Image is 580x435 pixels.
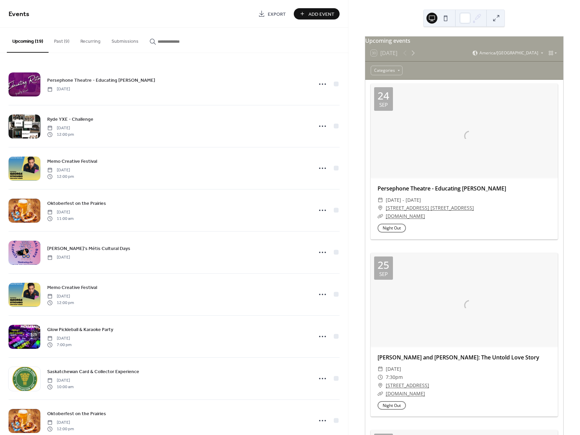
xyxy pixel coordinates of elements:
[294,8,340,19] button: Add Event
[378,354,539,361] a: [PERSON_NAME] and [PERSON_NAME]: The Untold Love Story
[378,260,389,270] div: 25
[386,365,401,373] span: [DATE]
[47,420,74,426] span: [DATE]
[47,173,74,180] span: 12:00 pm
[378,204,383,212] div: ​
[47,116,93,123] span: Ryde YXE - Challenge
[378,373,383,381] div: ​
[47,254,70,261] span: [DATE]
[47,368,139,375] span: Saskatchewan Card & Collector Experience
[7,28,49,53] button: Upcoming (19)
[47,378,74,384] span: [DATE]
[75,28,106,52] button: Recurring
[47,368,139,375] a: Saskatchewan Card & Collector Experience
[379,102,388,107] div: Sep
[308,11,334,18] span: Add Event
[378,212,383,220] div: ​
[47,158,97,165] span: Memo Creative Festival
[47,215,74,222] span: 11:00 am
[365,37,563,45] div: Upcoming events
[253,8,291,19] a: Export
[378,365,383,373] div: ​
[386,204,474,212] a: [STREET_ADDRESS] [STREET_ADDRESS]
[47,426,74,432] span: 12:00 pm
[49,28,75,52] button: Past (9)
[386,373,403,381] span: 7:30pm
[47,76,155,84] a: Persephone Theatre - Educating [PERSON_NAME]
[47,342,71,348] span: 7:00 pm
[378,390,383,398] div: ​
[47,167,74,173] span: [DATE]
[47,115,93,123] a: Ryde YXE - Challenge
[106,28,144,52] button: Submissions
[47,86,70,92] span: [DATE]
[47,326,113,333] a: Glow Pickleball & Karaoke Party
[479,51,538,55] span: America/[GEOGRAPHIC_DATA]
[47,199,106,207] a: Oktoberfest on the Prairies
[47,293,74,300] span: [DATE]
[47,410,106,418] a: Oktoberfest on the Prairies
[386,196,421,204] span: [DATE] - [DATE]
[386,213,425,219] a: [DOMAIN_NAME]
[378,196,383,204] div: ​
[47,300,74,306] span: 12:00 pm
[47,131,74,137] span: 12:00 pm
[9,8,29,21] span: Events
[47,209,74,215] span: [DATE]
[47,157,97,165] a: Memo Creative Festival
[378,381,383,390] div: ​
[47,410,106,418] span: Oktoberfest on the Prairies
[386,381,429,390] a: [STREET_ADDRESS]
[378,91,389,101] div: 24
[47,245,130,252] a: [PERSON_NAME]'s Métis Cultural Days
[379,272,388,277] div: Sep
[47,77,155,84] span: Persephone Theatre - Educating [PERSON_NAME]
[386,390,425,397] a: [DOMAIN_NAME]
[47,284,97,291] a: Memo Creative Festival
[378,185,506,192] a: Persephone Theatre - Educating [PERSON_NAME]
[47,125,74,131] span: [DATE]
[268,11,286,18] span: Export
[47,384,74,390] span: 10:00 am
[47,335,71,342] span: [DATE]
